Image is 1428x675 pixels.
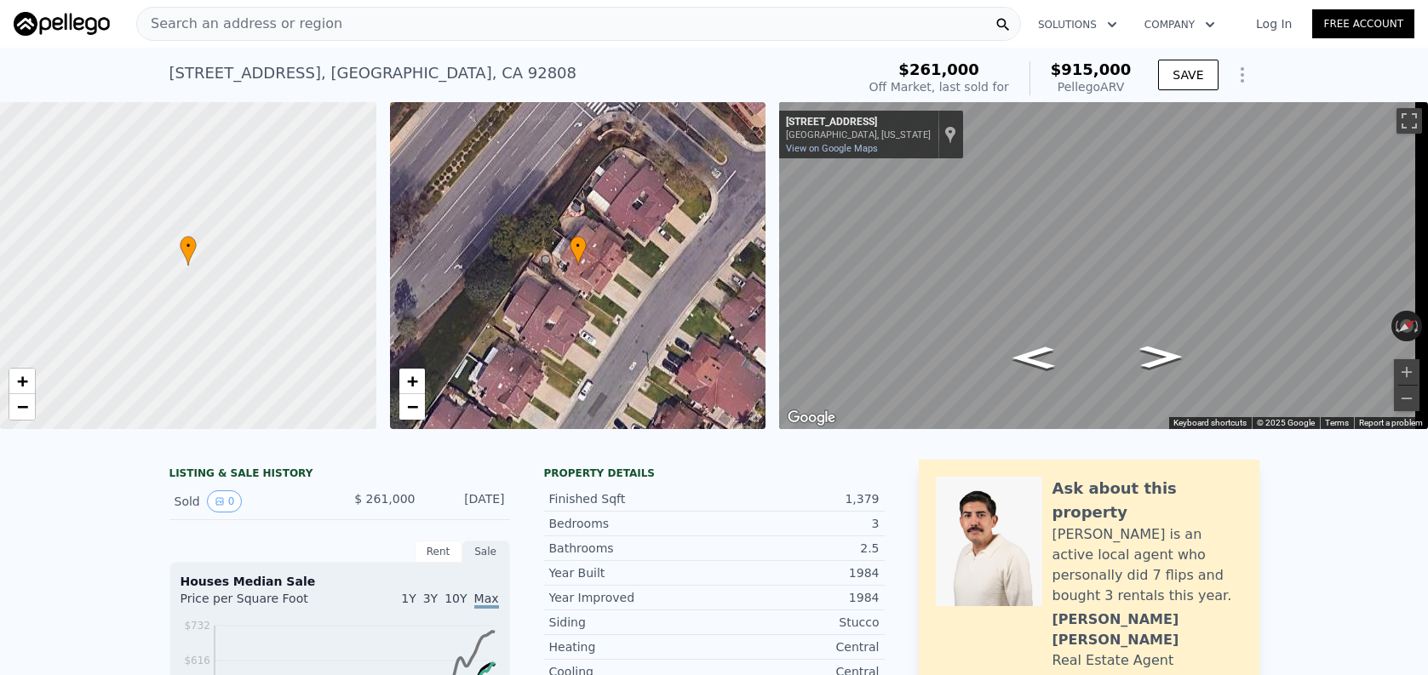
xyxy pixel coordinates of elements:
[137,14,342,34] span: Search an address or region
[714,638,880,655] div: Central
[779,102,1428,429] div: Map
[1391,311,1401,341] button: Rotate counterclockwise
[444,592,467,605] span: 10Y
[570,236,587,266] div: •
[944,125,956,144] a: Show location on map
[180,238,197,254] span: •
[354,492,415,506] span: $ 261,000
[9,369,35,394] a: Zoom in
[714,564,880,581] div: 1984
[401,592,416,605] span: 1Y
[1396,108,1422,134] button: Toggle fullscreen view
[9,394,35,420] a: Zoom out
[1225,58,1259,92] button: Show Options
[169,61,577,85] div: [STREET_ADDRESS] , [GEOGRAPHIC_DATA] , CA 92808
[714,589,880,606] div: 1984
[1325,418,1349,427] a: Terms
[1121,340,1201,374] path: Go Northeast, E Amberwood St
[399,369,425,394] a: Zoom in
[1052,609,1242,650] div: [PERSON_NAME] [PERSON_NAME]
[180,236,197,266] div: •
[406,396,417,417] span: −
[14,12,110,36] img: Pellego
[184,655,210,666] tspan: $616
[184,620,210,632] tspan: $732
[786,129,931,140] div: [GEOGRAPHIC_DATA], [US_STATE]
[17,396,28,417] span: −
[786,116,931,129] div: [STREET_ADDRESS]
[1052,650,1174,671] div: Real Estate Agent
[415,541,462,563] div: Rent
[181,590,340,617] div: Price per Square Foot
[181,573,499,590] div: Houses Median Sale
[207,490,243,512] button: View historical data
[786,143,878,154] a: View on Google Maps
[474,592,499,609] span: Max
[1312,9,1414,38] a: Free Account
[714,614,880,631] div: Stucco
[544,466,885,480] div: Property details
[1052,524,1242,606] div: [PERSON_NAME] is an active local agent who personally did 7 flips and bought 3 rentals this year.
[994,341,1073,375] path: Go Southwest, E Amberwood St
[549,589,714,606] div: Year Improved
[570,238,587,254] span: •
[1024,9,1131,40] button: Solutions
[423,592,438,605] span: 3Y
[549,515,714,532] div: Bedrooms
[406,370,417,392] span: +
[17,370,28,392] span: +
[549,564,714,581] div: Year Built
[1158,60,1218,90] button: SAVE
[399,394,425,420] a: Zoom out
[869,78,1009,95] div: Off Market, last sold for
[898,60,979,78] span: $261,000
[714,515,880,532] div: 3
[175,490,326,512] div: Sold
[549,638,714,655] div: Heating
[1394,386,1419,411] button: Zoom out
[549,540,714,557] div: Bathrooms
[1359,418,1423,427] a: Report a problem
[549,614,714,631] div: Siding
[1051,60,1132,78] span: $915,000
[429,490,505,512] div: [DATE]
[549,490,714,507] div: Finished Sqft
[1173,417,1247,429] button: Keyboard shortcuts
[169,466,510,483] div: LISTING & SALE HISTORY
[1051,78,1132,95] div: Pellego ARV
[1414,311,1423,341] button: Rotate clockwise
[783,407,840,429] img: Google
[462,541,510,563] div: Sale
[1052,477,1242,524] div: Ask about this property
[1257,418,1315,427] span: © 2025 Google
[1236,15,1312,32] a: Log In
[714,490,880,507] div: 1,379
[1394,359,1419,385] button: Zoom in
[714,540,880,557] div: 2.5
[779,102,1428,429] div: Street View
[783,407,840,429] a: Open this area in Google Maps (opens a new window)
[1391,312,1423,340] button: Reset the view
[1131,9,1229,40] button: Company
